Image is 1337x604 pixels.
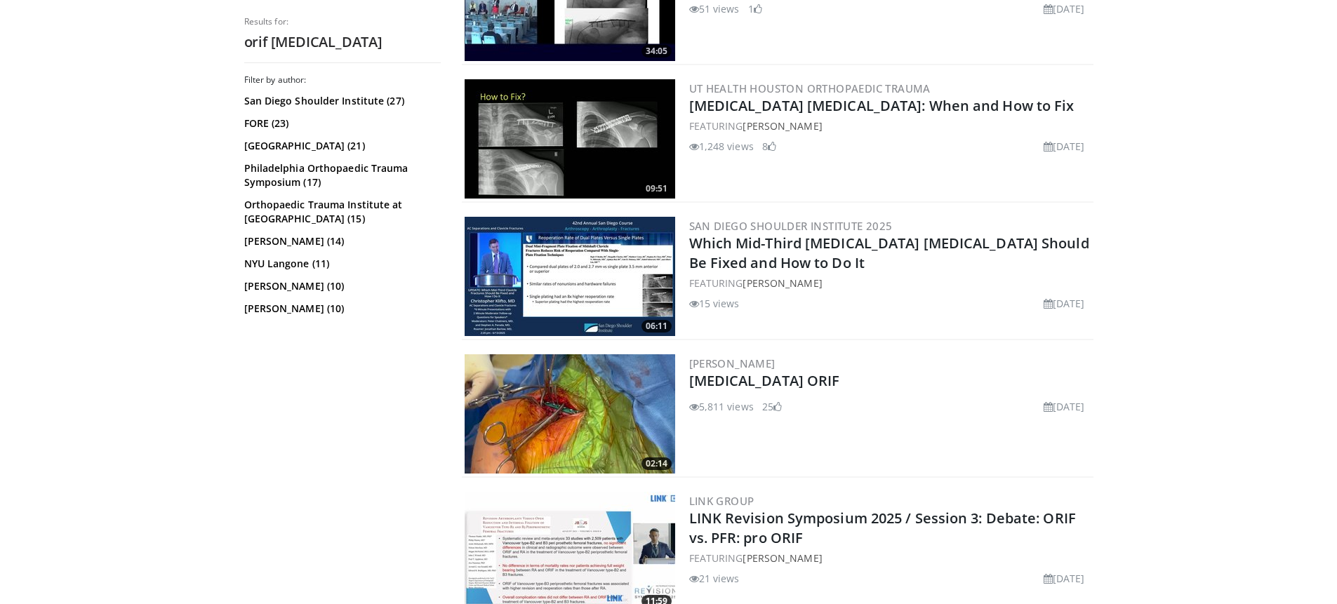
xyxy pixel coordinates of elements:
[689,399,754,414] li: 5,811 views
[1044,139,1085,154] li: [DATE]
[762,399,782,414] li: 25
[689,276,1091,290] div: FEATURING
[465,217,675,336] a: 06:11
[244,161,437,189] a: Philadelphia Orthopaedic Trauma Symposium (17)
[748,1,762,16] li: 1
[1044,571,1085,586] li: [DATE]
[641,457,672,470] span: 02:14
[689,81,931,95] a: UT Health Houston Orthopaedic Trauma
[743,551,822,565] a: [PERSON_NAME]
[244,234,437,248] a: [PERSON_NAME] (14)
[465,79,675,199] a: 09:51
[689,356,776,370] a: [PERSON_NAME]
[762,139,776,154] li: 8
[244,198,437,226] a: Orthopaedic Trauma Institute at [GEOGRAPHIC_DATA] (15)
[689,571,740,586] li: 21 views
[689,371,840,390] a: [MEDICAL_DATA] ORIF
[1044,1,1085,16] li: [DATE]
[244,16,441,27] p: Results for:
[465,354,675,474] img: 4dac7433-271a-47a6-a673-a7d23dc4c27e.300x170_q85_crop-smart_upscale.jpg
[689,119,1091,133] div: FEATURING
[244,94,437,108] a: San Diego Shoulder Institute (27)
[244,33,441,51] h2: orif [MEDICAL_DATA]
[743,119,822,133] a: [PERSON_NAME]
[689,219,893,233] a: San Diego Shoulder Institute 2025
[689,1,740,16] li: 51 views
[689,96,1075,115] a: [MEDICAL_DATA] [MEDICAL_DATA]: When and How to Fix
[1044,399,1085,414] li: [DATE]
[689,551,1091,565] div: FEATURING
[743,276,822,290] a: [PERSON_NAME]
[244,116,437,130] a: FORE (23)
[689,296,740,311] li: 15 views
[244,74,441,86] h3: Filter by author:
[641,45,672,58] span: 34:05
[641,182,672,195] span: 09:51
[244,302,437,316] a: [PERSON_NAME] (10)
[244,257,437,271] a: NYU Langone (11)
[689,494,754,508] a: LINK Group
[465,217,675,336] img: ee1c72cc-f612-43ce-97b0-b87387a4befa.300x170_q85_crop-smart_upscale.jpg
[689,139,754,154] li: 1,248 views
[244,279,437,293] a: [PERSON_NAME] (10)
[689,509,1076,547] a: LINK Revision Symposium 2025 / Session 3: Debate: ORIF vs. PFR: pro ORIF
[1044,296,1085,311] li: [DATE]
[244,139,437,153] a: [GEOGRAPHIC_DATA] (21)
[465,354,675,474] a: 02:14
[689,234,1089,272] a: Which Mid-Third [MEDICAL_DATA] [MEDICAL_DATA] Should Be Fixed and How to Do It
[465,79,675,199] img: 5a749997-56eb-48d0-8c59-353cd6ba5348.300x170_q85_crop-smart_upscale.jpg
[641,320,672,333] span: 06:11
